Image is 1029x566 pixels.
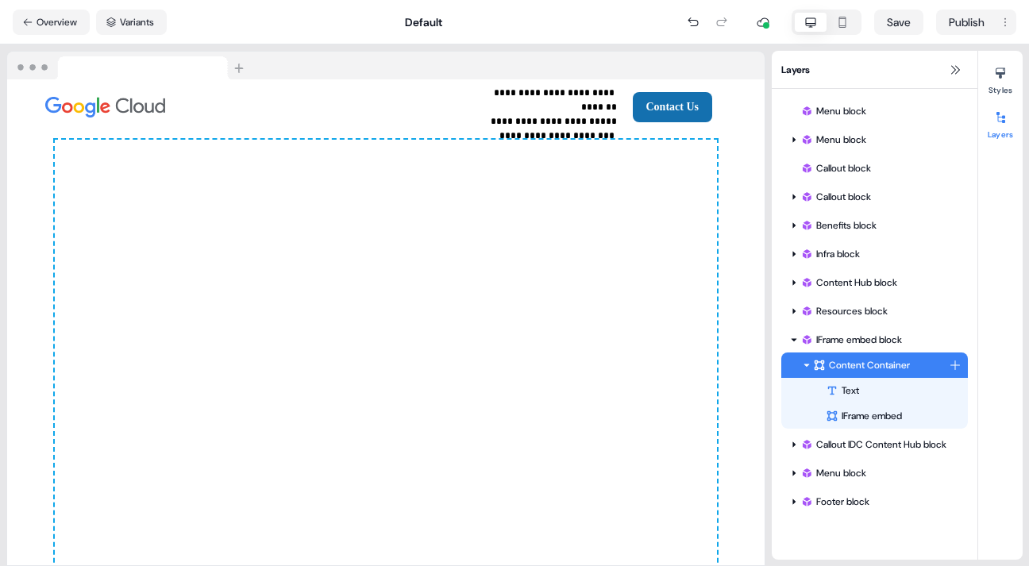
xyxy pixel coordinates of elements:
[781,156,968,181] div: Callout block
[45,97,284,118] div: Image
[781,403,968,429] div: IFrame embed
[781,327,968,429] div: IFrame embed blockContent ContainerTextIFrame embed
[96,10,167,35] button: Variants
[781,432,968,457] div: Callout IDC Content Hub block
[800,246,962,262] div: Infra block
[874,10,923,35] button: Save
[45,97,165,118] img: Image
[781,98,968,124] div: Menu block
[781,270,968,295] div: Content Hub block
[781,184,968,210] div: Callout block
[633,92,713,122] button: Contact Us
[936,10,994,35] button: Publish
[813,357,949,373] div: Content Container
[13,10,90,35] button: Overview
[781,213,968,238] div: Benefits block
[781,298,968,324] div: Resources block
[800,437,962,452] div: Callout IDC Content Hub block
[826,383,968,399] div: Text
[800,332,962,348] div: IFrame embed block
[772,51,977,89] div: Layers
[781,127,968,152] div: Menu block
[800,494,962,510] div: Footer block
[800,303,962,319] div: Resources block
[800,189,962,205] div: Callout block
[800,103,962,119] div: Menu block
[826,408,968,424] div: IFrame embed
[800,132,962,148] div: Menu block
[781,378,968,403] div: Text
[405,14,442,30] div: Default
[781,460,968,486] div: Menu block
[781,241,968,267] div: Infra block
[978,105,1023,140] button: Layers
[800,465,962,481] div: Menu block
[800,160,962,176] div: Callout block
[781,489,968,514] div: Footer block
[978,60,1023,95] button: Styles
[800,218,962,233] div: Benefits block
[800,275,962,291] div: Content Hub block
[781,352,968,429] div: Content ContainerTextIFrame embed
[7,52,251,80] img: Browser topbar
